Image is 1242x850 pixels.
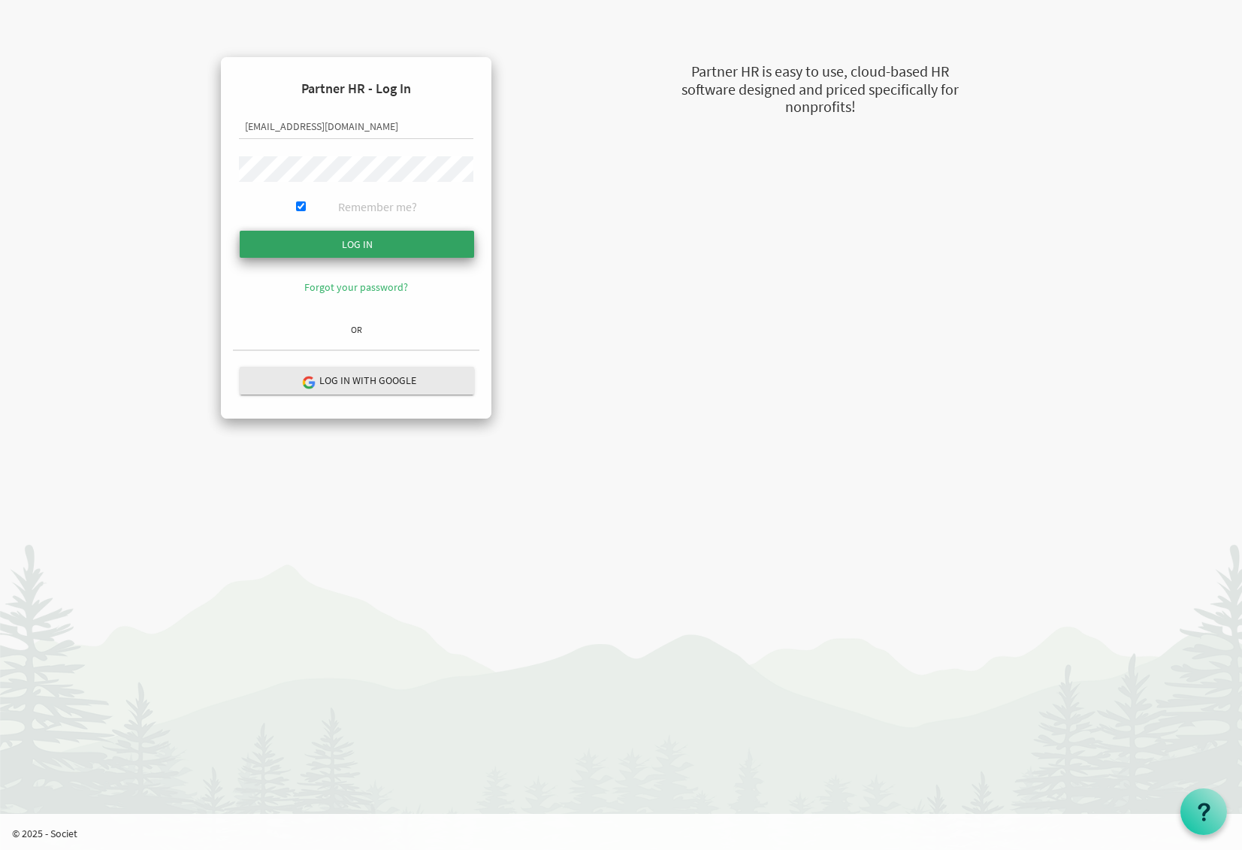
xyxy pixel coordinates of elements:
[606,61,1035,83] div: Partner HR is easy to use, cloud-based HR
[240,367,474,395] button: Log in with Google
[302,375,316,389] img: google-logo.png
[240,231,474,258] input: Log in
[239,114,473,140] input: Email
[12,826,1242,841] p: © 2025 - Societ
[606,96,1035,118] div: nonprofits!
[606,79,1035,101] div: software designed and priced specifically for
[233,325,479,334] h6: OR
[304,280,408,294] a: Forgot your password?
[233,69,479,108] h4: Partner HR - Log In
[338,198,417,216] label: Remember me?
